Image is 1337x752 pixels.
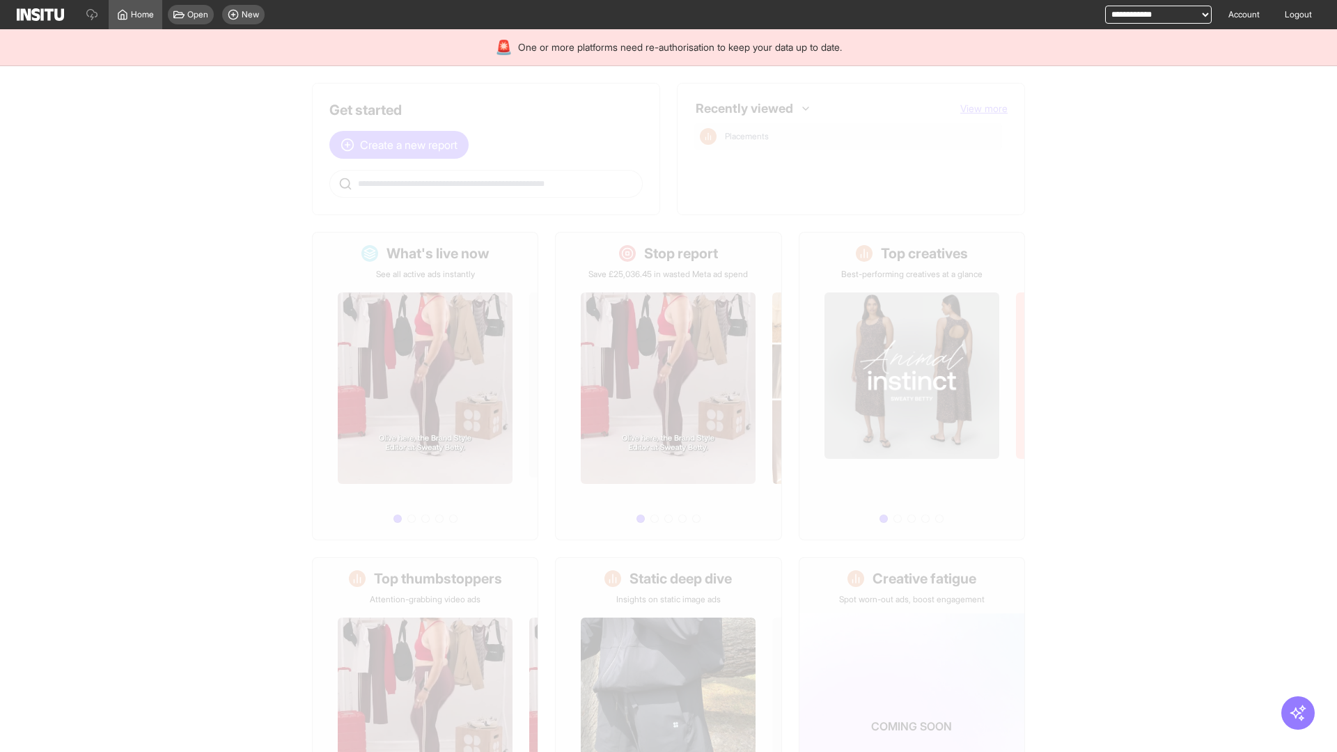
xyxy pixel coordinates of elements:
img: Logo [17,8,64,21]
span: One or more platforms need re-authorisation to keep your data up to date. [518,40,842,54]
div: 🚨 [495,38,513,57]
span: Open [187,9,208,20]
span: Home [131,9,154,20]
span: New [242,9,259,20]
